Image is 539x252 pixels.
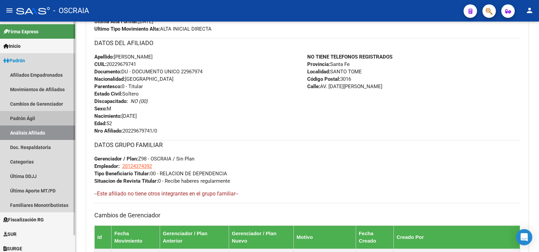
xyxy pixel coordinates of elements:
[94,120,112,127] span: 52
[130,98,148,104] i: NO (00)
[3,42,21,50] span: Inicio
[94,178,158,184] strong: Situacion de Revista Titular:
[5,6,13,14] mat-icon: menu
[516,229,532,245] div: Open Intercom Messenger
[294,225,356,249] th: Motivo
[94,19,153,25] span: [DATE]
[94,76,125,82] strong: Nacionalidad:
[94,211,520,220] h3: Cambios de Gerenciador
[356,225,393,249] th: Fecha Creado
[307,76,351,82] span: 3016
[94,38,520,48] h3: DATOS DEL AFILIADO
[53,3,89,18] span: - OSCRAIA
[94,61,136,67] span: 20229679741
[94,163,120,169] strong: Empleador:
[3,230,17,238] span: SUR
[94,171,150,177] strong: Tipo Beneficiario Titular:
[94,106,107,112] strong: Sexo:
[94,76,173,82] span: [GEOGRAPHIC_DATA]
[122,163,152,169] span: 20124374392
[94,113,122,119] strong: Nacimiento:
[307,61,350,67] span: Santa Fe
[94,54,114,60] strong: Apellido:
[94,178,230,184] span: 0 - Recibe haberes regularmente
[94,91,122,97] strong: Estado Civil:
[94,190,520,197] h4: --Este afiliado no tiene otros integrantes en el grupo familiar--
[160,225,229,249] th: Gerenciador / Plan Anterior
[94,140,520,150] h3: DATOS GRUPO FAMILIAR
[94,106,111,112] span: M
[94,128,123,134] strong: Nro Afiliado:
[229,225,294,249] th: Gerenciador / Plan Nuevo
[94,156,138,162] strong: Gerenciador / Plan:
[94,26,160,32] strong: Ultimo Tipo Movimiento Alta:
[307,61,330,67] strong: Provincia:
[94,19,138,25] strong: Última Alta Formal:
[94,128,157,134] span: 20229679741/0
[394,225,520,249] th: Creado Por
[307,76,340,82] strong: Código Postal:
[3,57,25,64] span: Padrón
[94,26,212,32] span: ALTA INICIAL DIRECTA
[94,120,106,127] strong: Edad:
[94,54,153,60] span: [PERSON_NAME]
[95,225,112,249] th: Id
[307,54,392,60] strong: NO TIENE TELEFONOS REGISTRADOS
[3,216,44,223] span: Fiscalización RG
[94,83,122,89] strong: Parentesco:
[526,6,534,14] mat-icon: person
[94,171,227,177] span: 00 - RELACION DE DEPENDENCIA
[94,61,106,67] strong: CUIL:
[307,69,362,75] span: SANTO TOME
[94,69,121,75] strong: Documento:
[94,69,202,75] span: DU - DOCUMENTO UNICO 22967974
[94,113,137,119] span: [DATE]
[307,83,320,89] strong: Calle:
[94,98,128,104] strong: Discapacitado:
[94,156,194,162] span: Z98 - OSCRAIA / Sin Plan
[307,83,382,89] span: AV. [DATE][PERSON_NAME]
[3,28,38,35] span: Firma Express
[112,225,160,249] th: Fecha Movimiento
[307,69,330,75] strong: Localidad:
[94,91,139,97] span: Soltero
[94,83,143,89] span: 0 - Titular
